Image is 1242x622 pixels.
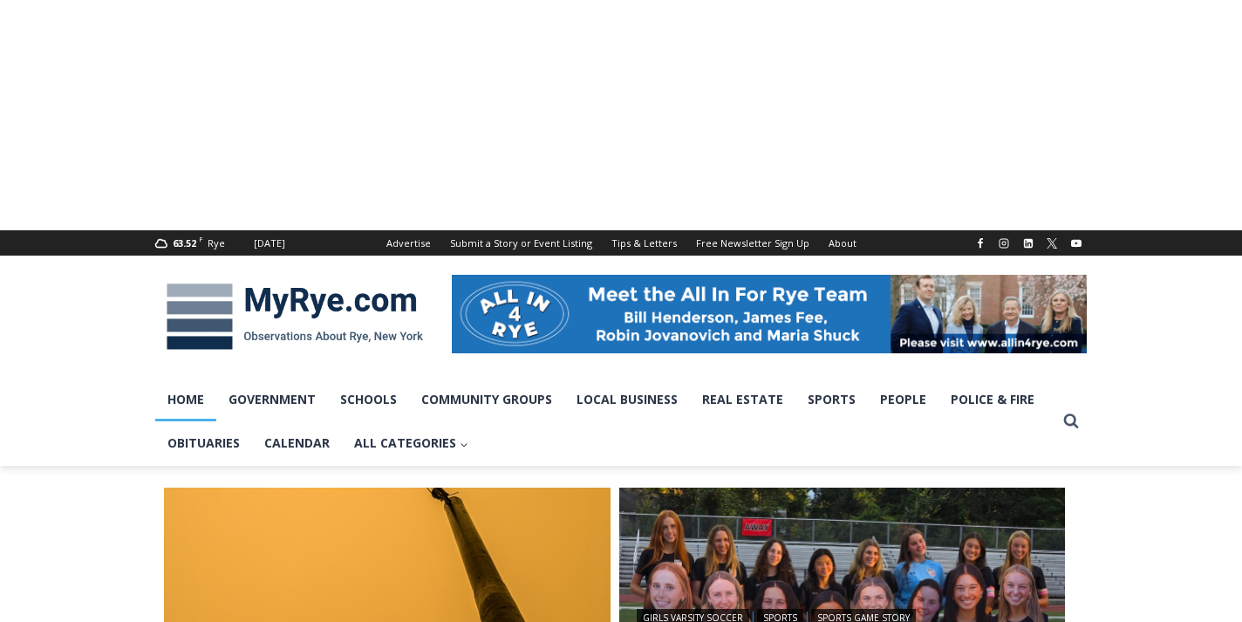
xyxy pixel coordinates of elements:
a: X [1041,233,1062,254]
a: Sports [795,378,868,421]
a: Linkedin [1018,233,1039,254]
div: Rye [208,236,225,251]
a: Facebook [970,233,991,254]
nav: Secondary Navigation [377,230,866,256]
a: People [868,378,938,421]
div: [DATE] [254,236,285,251]
img: All in for Rye [452,275,1087,353]
a: About [819,230,866,256]
a: Submit a Story or Event Listing [440,230,602,256]
span: F [199,234,203,243]
a: Tips & Letters [602,230,686,256]
nav: Primary Navigation [155,378,1055,466]
a: Obituaries [155,421,252,465]
a: All Categories [342,421,481,465]
a: Schools [328,378,409,421]
span: 63.52 [173,236,196,249]
a: YouTube [1066,233,1087,254]
img: MyRye.com [155,271,434,362]
span: All Categories [354,434,468,453]
a: Community Groups [409,378,564,421]
a: Home [155,378,216,421]
a: Police & Fire [938,378,1047,421]
a: Instagram [993,233,1014,254]
a: Free Newsletter Sign Up [686,230,819,256]
a: Government [216,378,328,421]
a: Calendar [252,421,342,465]
a: Local Business [564,378,690,421]
a: Advertise [377,230,440,256]
a: Real Estate [690,378,795,421]
button: View Search Form [1055,406,1087,437]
